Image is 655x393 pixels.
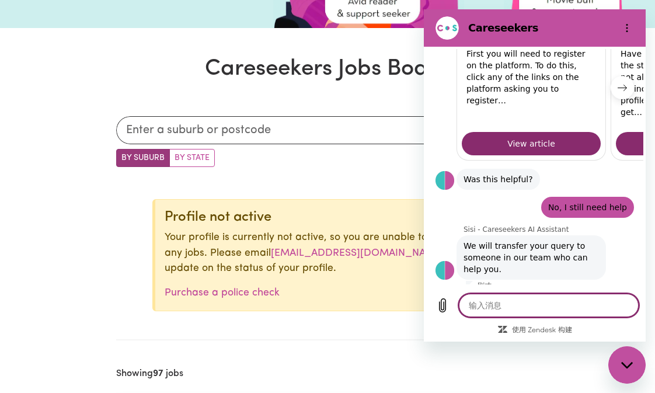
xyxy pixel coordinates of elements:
[35,159,114,180] span: Was this helpful?
[120,187,208,208] span: No, I still need help
[271,248,444,258] a: [EMAIL_ADDRESS][DOMAIN_NAME]
[165,209,493,226] div: Profile not active
[7,284,30,308] button: 上传文件
[88,317,148,325] a: 使用 Zendesk 构建：在新的标签中访问 Zendesk 网站
[116,116,481,144] input: Enter a suburb or postcode
[116,368,183,380] h2: Showing jobs
[608,346,646,384] iframe: 用于启动消息传送窗口的按钮，正在对话
[165,288,280,298] a: Purchase a police check
[424,9,646,342] iframe: 消息传送窗口
[153,369,163,378] b: 97
[40,215,220,225] p: Sisi - Careseekers AI Assistant
[192,123,331,146] a: View article: 'Is your Careseekers Profile Active?'
[35,226,180,270] span: We will transfer your query to someone in our team who can help you.
[165,230,493,276] p: Your profile is currently not active, so you are unable to apply for any jobs. Please email to ge...
[54,272,68,281] p: 刚才
[169,149,215,167] label: Search by state
[116,149,170,167] label: Search by suburb/post code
